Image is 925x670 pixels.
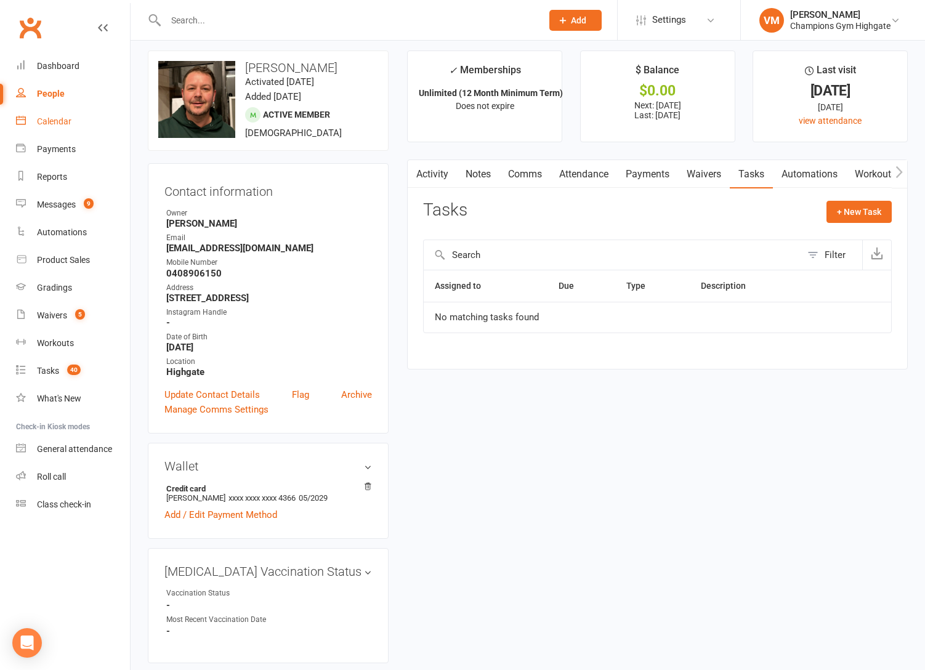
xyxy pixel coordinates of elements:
[449,62,521,85] div: Memberships
[166,317,372,328] strong: -
[805,62,856,84] div: Last visit
[84,198,94,209] span: 9
[292,387,309,402] a: Flag
[652,6,686,34] span: Settings
[164,387,260,402] a: Update Contact Details
[773,160,846,188] a: Automations
[764,100,896,114] div: [DATE]
[424,270,547,302] th: Assigned to
[16,385,130,413] a: What's New
[16,329,130,357] a: Workouts
[764,84,896,97] div: [DATE]
[37,394,81,403] div: What's New
[37,472,66,482] div: Roll call
[166,268,372,279] strong: 0408906150
[37,444,112,454] div: General attendance
[16,108,130,135] a: Calendar
[690,270,811,302] th: Description
[166,282,372,294] div: Address
[166,587,268,599] div: Vaccination Status
[67,365,81,375] span: 40
[424,302,891,333] td: No matching tasks found
[408,160,457,188] a: Activity
[341,387,372,402] a: Archive
[16,463,130,491] a: Roll call
[166,614,268,626] div: Most Recent Vaccination Date
[245,91,301,102] time: Added [DATE]
[263,110,330,119] span: Active member
[16,302,130,329] a: Waivers 5
[166,208,372,219] div: Owner
[16,246,130,274] a: Product Sales
[615,270,690,302] th: Type
[16,80,130,108] a: People
[299,493,328,502] span: 05/2029
[37,366,59,376] div: Tasks
[592,84,724,97] div: $0.00
[245,76,314,87] time: Activated [DATE]
[499,160,551,188] a: Comms
[16,135,130,163] a: Payments
[571,15,586,25] span: Add
[37,255,90,265] div: Product Sales
[16,274,130,302] a: Gradings
[75,309,85,320] span: 5
[166,356,372,368] div: Location
[456,101,514,111] span: Does not expire
[245,127,342,139] span: [DEMOGRAPHIC_DATA]
[801,240,862,270] button: Filter
[16,191,130,219] a: Messages 9
[37,61,79,71] div: Dashboard
[166,257,372,268] div: Mobile Number
[15,12,46,43] a: Clubworx
[449,65,457,76] i: ✓
[166,342,372,353] strong: [DATE]
[16,219,130,246] a: Automations
[457,160,499,188] a: Notes
[678,160,730,188] a: Waivers
[37,227,87,237] div: Automations
[166,218,372,229] strong: [PERSON_NAME]
[37,200,76,209] div: Messages
[37,499,91,509] div: Class check-in
[790,9,891,20] div: [PERSON_NAME]
[164,402,269,417] a: Manage Comms Settings
[162,12,533,29] input: Search...
[636,62,679,84] div: $ Balance
[759,8,784,33] div: VM
[158,61,235,138] img: image1724236697.png
[825,248,846,262] div: Filter
[164,180,372,198] h3: Contact information
[37,144,76,154] div: Payments
[16,435,130,463] a: General attendance kiosk mode
[549,10,602,31] button: Add
[16,357,130,385] a: Tasks 40
[37,116,71,126] div: Calendar
[419,88,563,98] strong: Unlimited (12 Month Minimum Term)
[164,565,372,578] h3: [MEDICAL_DATA] Vaccination Status
[826,201,892,223] button: + New Task
[166,626,372,637] strong: -
[164,459,372,473] h3: Wallet
[37,89,65,99] div: People
[166,484,366,493] strong: Credit card
[617,160,678,188] a: Payments
[164,482,372,504] li: [PERSON_NAME]
[166,243,372,254] strong: [EMAIL_ADDRESS][DOMAIN_NAME]
[228,493,296,502] span: xxxx xxxx xxxx 4366
[730,160,773,188] a: Tasks
[799,116,862,126] a: view attendance
[166,307,372,318] div: Instagram Handle
[12,628,42,658] div: Open Intercom Messenger
[158,61,378,75] h3: [PERSON_NAME]
[424,240,801,270] input: Search
[16,491,130,519] a: Class kiosk mode
[166,600,372,611] strong: -
[164,507,277,522] a: Add / Edit Payment Method
[790,20,891,31] div: Champions Gym Highgate
[166,331,372,343] div: Date of Birth
[547,270,615,302] th: Due
[166,293,372,304] strong: [STREET_ADDRESS]
[551,160,617,188] a: Attendance
[16,163,130,191] a: Reports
